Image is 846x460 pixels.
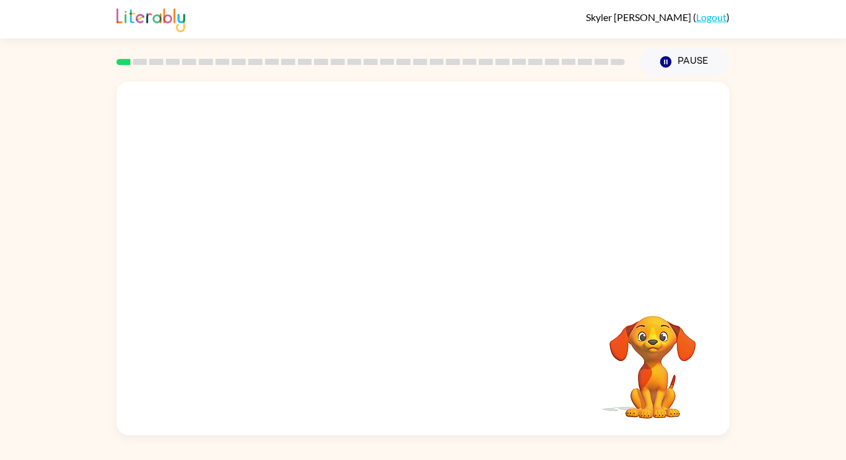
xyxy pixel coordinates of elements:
button: Pause [640,48,730,76]
span: Skyler [PERSON_NAME] [586,11,693,23]
div: ( ) [586,11,730,23]
img: Literably [116,5,185,32]
a: Logout [696,11,726,23]
video: Your browser must support playing .mp4 files to use Literably. Please try using another browser. [591,297,715,420]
